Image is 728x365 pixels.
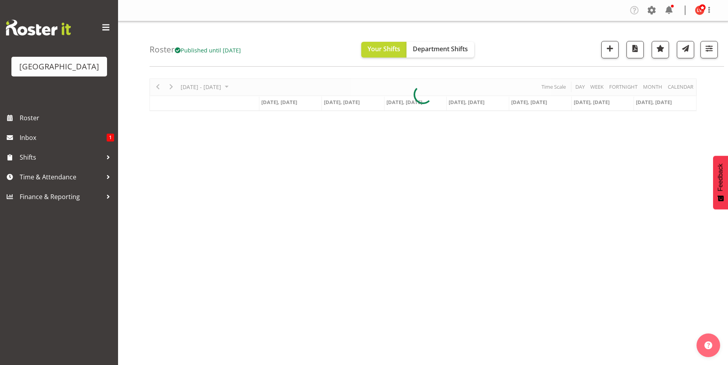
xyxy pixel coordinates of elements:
span: Your Shifts [368,45,400,53]
button: Department Shifts [406,42,474,58]
span: Roster [20,112,114,124]
img: lara-von-fintel10062.jpg [695,6,704,15]
button: Add a new shift [601,41,619,58]
span: Department Shifts [413,45,468,53]
span: Feedback [717,164,724,191]
img: Rosterit website logo [6,20,71,35]
span: Time & Attendance [20,171,102,183]
span: Published until [DATE] [175,46,241,54]
span: Inbox [20,132,107,143]
button: Send a list of all shifts for the selected filtered period to all rostered employees. [677,41,694,58]
button: Download a PDF of the roster according to the set date range. [626,41,644,58]
button: Filter Shifts [700,41,718,58]
button: Your Shifts [361,42,406,58]
div: [GEOGRAPHIC_DATA] [19,61,99,73]
span: 1 [107,134,114,142]
button: Highlight an important date within the roster. [652,41,669,58]
button: Feedback - Show survey [713,156,728,209]
img: help-xxl-2.png [704,341,712,349]
h4: Roster [150,45,241,54]
span: Shifts [20,151,102,163]
span: Finance & Reporting [20,191,102,203]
